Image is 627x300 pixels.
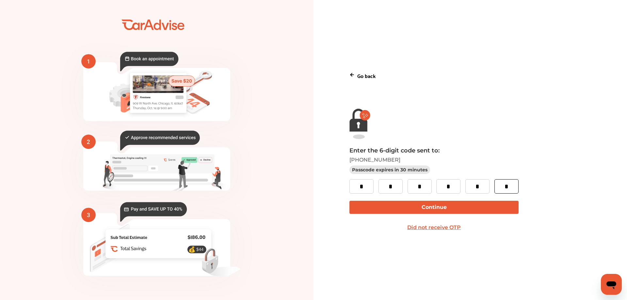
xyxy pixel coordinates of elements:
button: Continue [349,201,518,214]
text: 💰 [188,246,196,253]
button: Did not receive OTP [349,221,518,234]
iframe: Button to launch messaging window [601,274,622,295]
p: Go back [357,71,376,80]
img: magic-link-lock-error.9d88b03f.svg [349,109,370,139]
p: [PHONE_NUMBER] [349,157,591,163]
p: Enter the 6-digit code sent to: [349,147,591,154]
p: Passcode expires in 30 minutes [349,166,430,174]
